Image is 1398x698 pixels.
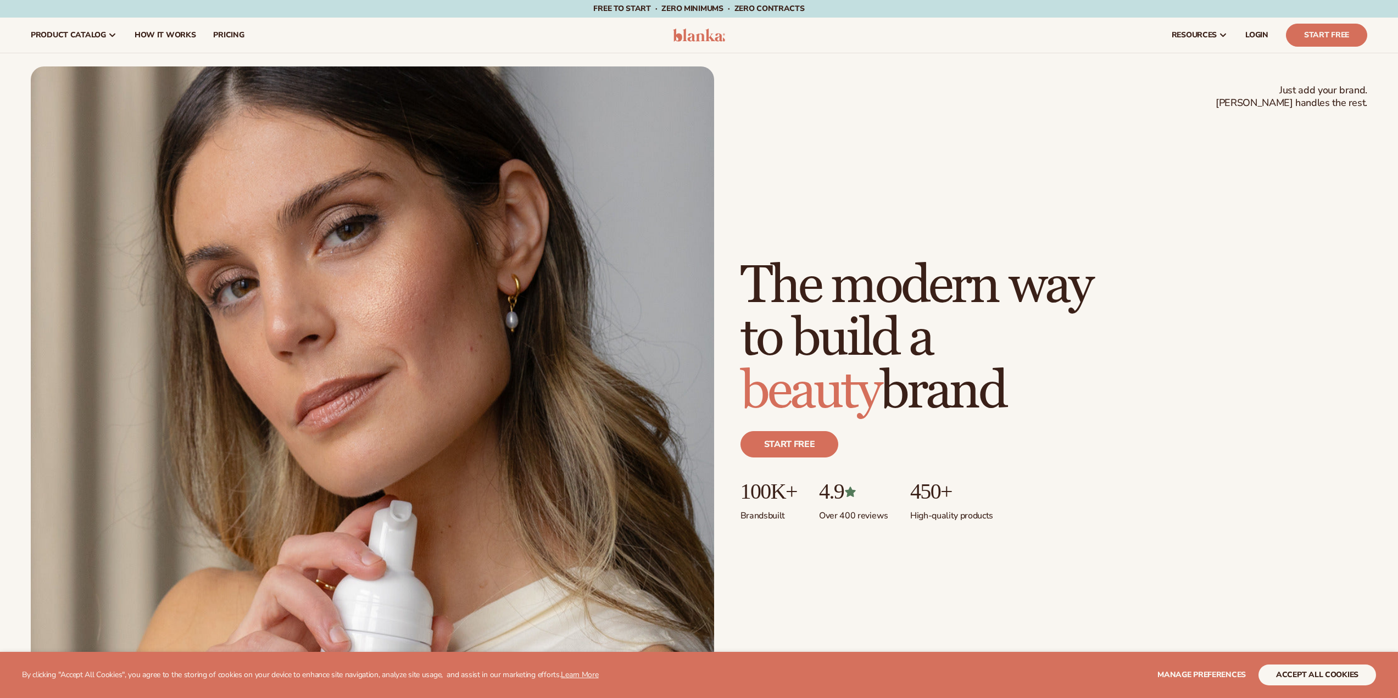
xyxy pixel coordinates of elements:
p: High-quality products [910,504,993,522]
span: beauty [740,359,880,423]
span: Manage preferences [1157,669,1246,680]
span: Just add your brand. [PERSON_NAME] handles the rest. [1216,84,1367,110]
span: pricing [213,31,244,40]
img: logo [673,29,725,42]
a: product catalog [22,18,126,53]
span: How It Works [135,31,196,40]
a: Learn More [561,669,598,680]
span: LOGIN [1245,31,1268,40]
button: Manage preferences [1157,665,1246,685]
a: Start free [740,431,839,457]
span: product catalog [31,31,106,40]
p: 450+ [910,479,993,504]
a: LOGIN [1237,18,1277,53]
a: Start Free [1286,24,1367,47]
p: 100K+ [740,479,797,504]
p: Over 400 reviews [819,504,888,522]
a: resources [1163,18,1237,53]
h1: The modern way to build a brand [740,260,1092,418]
p: 4.9 [819,479,888,504]
span: Free to start · ZERO minimums · ZERO contracts [593,3,804,14]
span: resources [1172,31,1217,40]
a: pricing [204,18,253,53]
p: By clicking "Accept All Cookies", you agree to the storing of cookies on your device to enhance s... [22,671,599,680]
a: How It Works [126,18,205,53]
p: Brands built [740,504,797,522]
button: accept all cookies [1258,665,1376,685]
